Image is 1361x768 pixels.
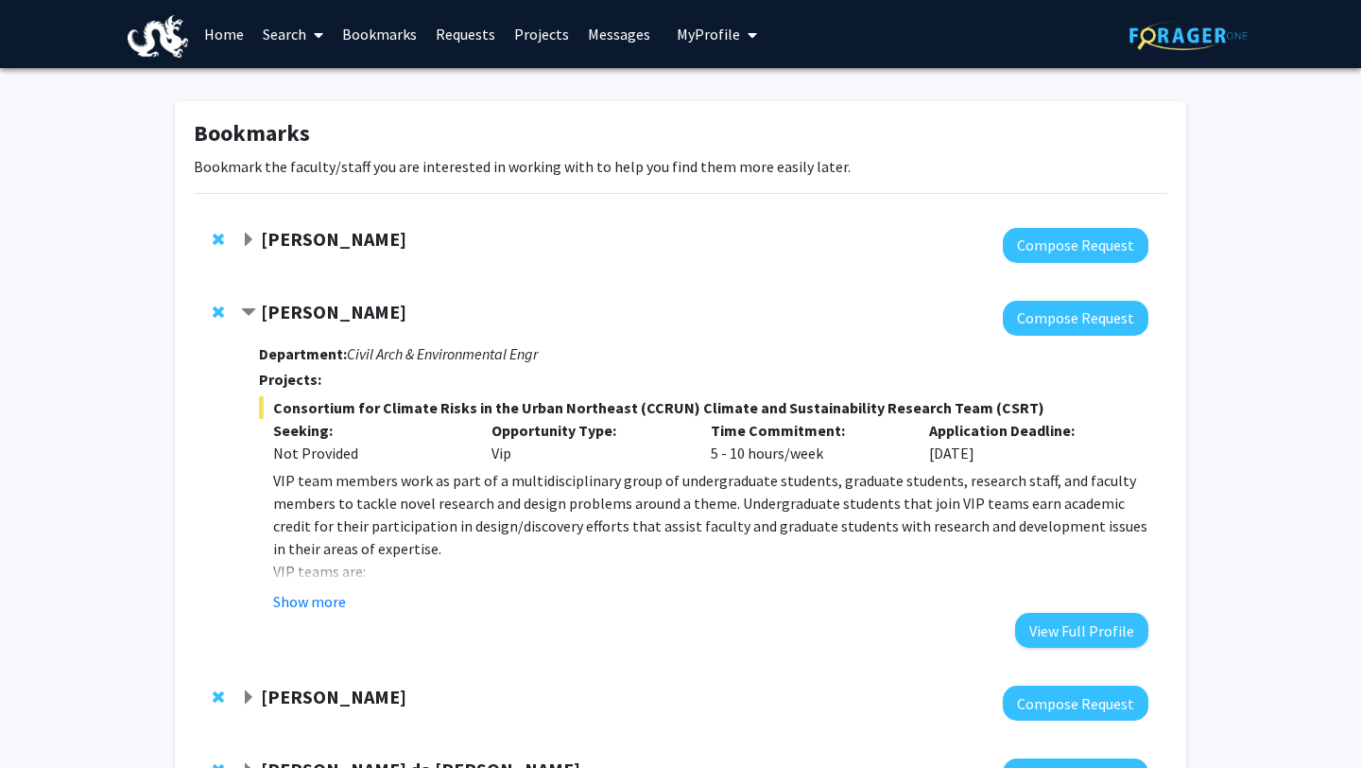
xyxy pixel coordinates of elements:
[477,419,697,464] div: Vip
[578,1,660,67] a: Messages
[929,419,1120,442] p: Application Deadline:
[1003,301,1148,336] button: Compose Request to Patrick Gurian
[194,120,1167,148] h1: Bookmarks
[1015,613,1148,648] button: View Full Profile
[195,1,253,67] a: Home
[14,683,80,754] iframe: Chat
[253,1,333,67] a: Search
[1003,686,1148,721] button: Compose Request to Zhiwei Chen
[333,1,426,67] a: Bookmarks
[241,305,256,321] span: Contract Patrick Gurian Bookmark
[194,155,1167,178] p: Bookmark the faculty/staff you are interested in working with to help you find them more easily l...
[261,685,406,708] strong: [PERSON_NAME]
[505,1,578,67] a: Projects
[261,300,406,323] strong: [PERSON_NAME]
[273,442,464,464] div: Not Provided
[273,469,1148,560] p: VIP team members work as part of a multidisciplinary group of undergraduate students, graduate st...
[347,344,538,363] i: Civil Arch & Environmental Engr
[259,396,1148,419] span: Consortium for Climate Risks in the Urban Northeast (CCRUN) Climate and Sustainability Research T...
[273,590,346,613] button: Show more
[241,690,256,706] span: Expand Zhiwei Chen Bookmark
[1129,21,1248,50] img: ForagerOne Logo
[241,233,256,248] span: Expand Gwen Ottinger Bookmark
[915,419,1134,464] div: [DATE]
[491,419,682,442] p: Opportunity Type:
[213,689,224,705] span: Remove Zhiwei Chen from bookmarks
[1003,228,1148,263] button: Compose Request to Gwen Ottinger
[259,344,347,363] strong: Department:
[697,419,916,464] div: 5 - 10 hours/week
[273,419,464,442] p: Seeking:
[426,1,505,67] a: Requests
[213,305,224,320] span: Remove Patrick Gurian from bookmarks
[128,15,188,58] img: Drexel University Logo
[261,227,406,251] strong: [PERSON_NAME]
[273,560,1148,583] p: VIP teams are:
[213,232,224,247] span: Remove Gwen Ottinger from bookmarks
[259,370,321,389] strong: Projects:
[711,419,902,442] p: Time Commitment:
[677,25,740,44] span: My Profile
